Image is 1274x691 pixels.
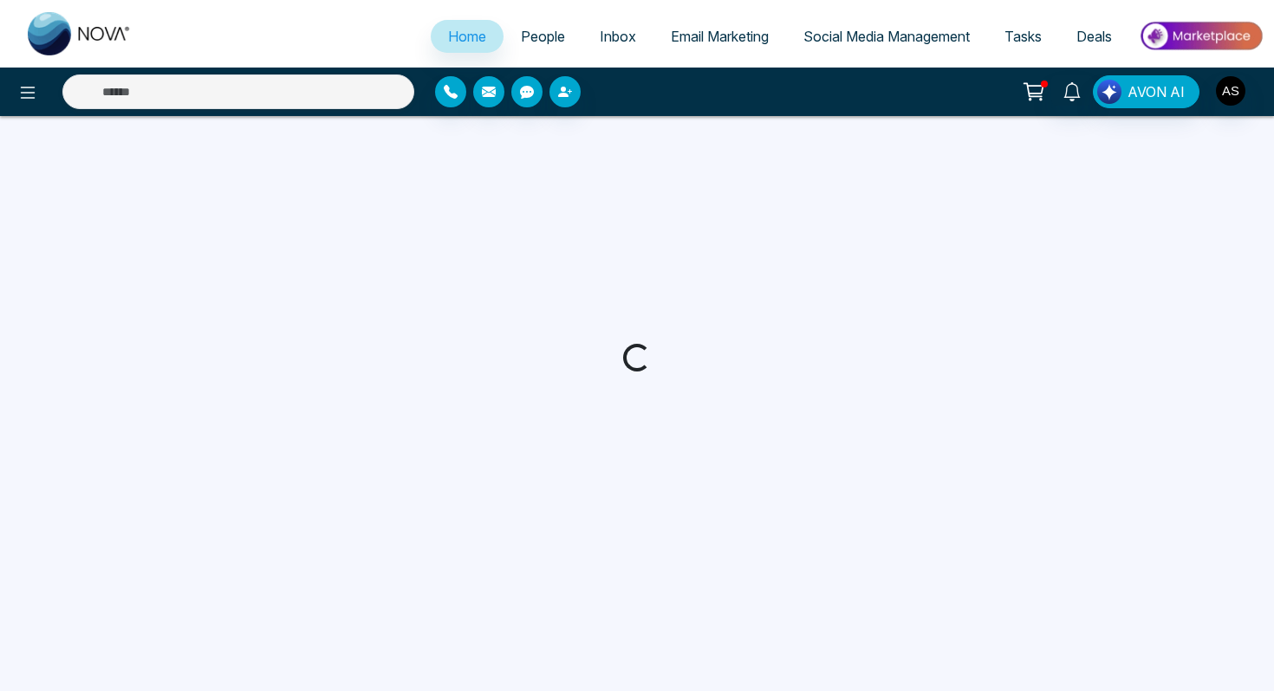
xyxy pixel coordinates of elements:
a: People [504,20,582,53]
img: User Avatar [1216,76,1245,106]
a: Tasks [987,20,1059,53]
span: Social Media Management [803,28,970,45]
img: Lead Flow [1097,80,1121,104]
span: People [521,28,565,45]
a: Home [431,20,504,53]
button: AVON AI [1093,75,1199,108]
span: AVON AI [1128,81,1185,102]
span: Home [448,28,486,45]
img: Nova CRM Logo [28,12,132,55]
span: Deals [1076,28,1112,45]
a: Deals [1059,20,1129,53]
a: Email Marketing [653,20,786,53]
span: Email Marketing [671,28,769,45]
a: Social Media Management [786,20,987,53]
span: Inbox [600,28,636,45]
img: Market-place.gif [1138,16,1264,55]
a: Inbox [582,20,653,53]
span: Tasks [1004,28,1042,45]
